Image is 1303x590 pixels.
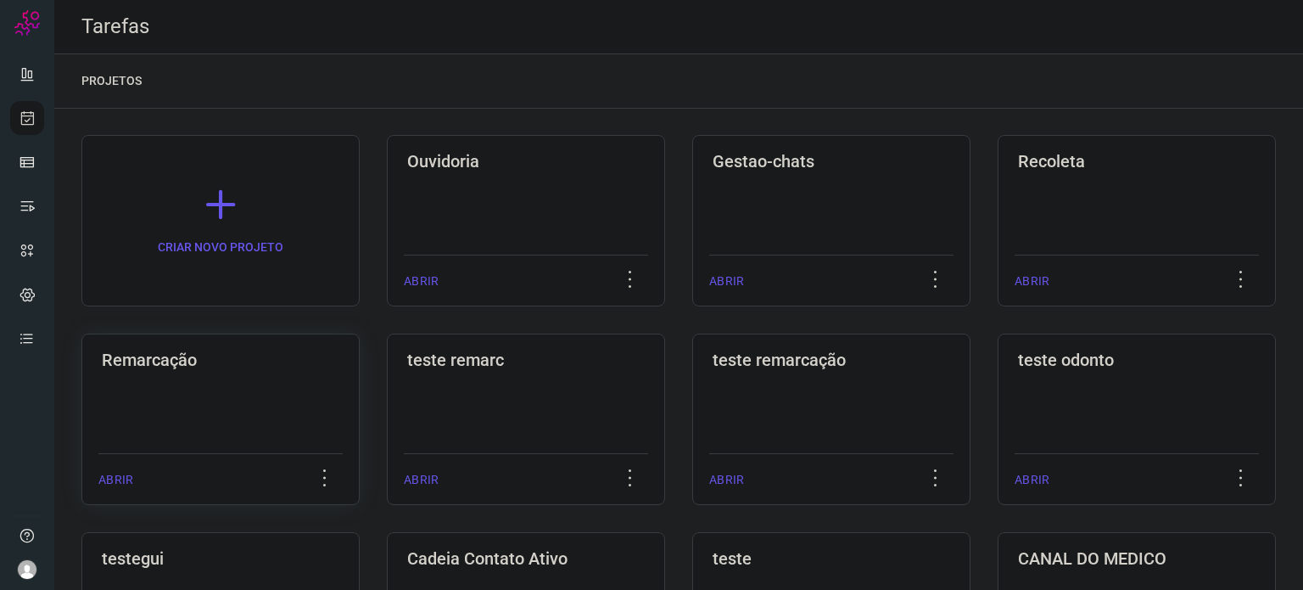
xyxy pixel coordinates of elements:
[1015,273,1049,290] p: ABRIR
[1018,350,1255,370] h3: teste odonto
[158,239,283,256] p: CRIAR NOVO PROJETO
[404,471,439,489] p: ABRIR
[98,471,133,489] p: ABRIR
[713,151,950,171] h3: Gestao-chats
[1018,151,1255,171] h3: Recoleta
[17,559,37,580] img: avatar-user-boy.jpg
[407,350,645,370] h3: teste remarc
[404,273,439,290] p: ABRIR
[1018,548,1255,569] h3: CANAL DO MEDICO
[713,350,950,370] h3: teste remarcação
[407,548,645,569] h3: Cadeia Contato Ativo
[713,548,950,569] h3: teste
[81,14,149,39] h2: Tarefas
[709,273,744,290] p: ABRIR
[81,72,142,90] p: PROJETOS
[407,151,645,171] h3: Ouvidoria
[14,10,40,36] img: Logo
[102,548,339,569] h3: testegui
[709,471,744,489] p: ABRIR
[1015,471,1049,489] p: ABRIR
[102,350,339,370] h3: Remarcação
